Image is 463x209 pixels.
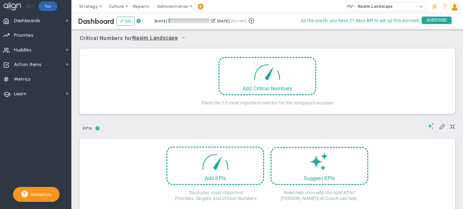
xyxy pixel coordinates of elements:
span: Dashboards [14,14,40,28]
span: select [178,33,189,44]
h4: Track your most important Priorities, Targets, and Critical Numbers [166,185,264,201]
img: 33470.Company.photo [346,2,355,10]
span: As the coach, you have 21 days left to set up this account. [301,17,420,25]
div: [DATE] [217,18,230,24]
h4: Track the 3-5 most important metrics for the company's success. [201,95,334,106]
span: Action Items [14,58,42,72]
span: SUBSCRIBE [422,17,452,24]
h4: Need help choosing the right KPIs? [PERSON_NAME]'s AI Coach can help. [271,185,368,201]
div: Add Critical Numbers [219,85,315,92]
span: Metrics [14,72,31,86]
span: Suggestions (AI Feature) [428,123,434,129]
button: KPIs [80,123,95,135]
span: KPIs [80,123,95,134]
span: Nasim Landscape [132,34,178,42]
span: Dashboard [78,17,114,26]
div: Period Progress: 2% Day 2 of 90 with 88 remaining. [169,19,209,23]
span: Priorities [14,29,34,42]
img: 188904.Person.photo [450,2,459,11]
span: Learn [14,87,26,101]
span: Culture [109,4,124,9]
span: Strategy [79,4,98,9]
span: Huddles [14,43,32,57]
span: (Current) [231,18,246,24]
span: Nasim Landscape [355,2,393,11]
span: select [416,2,426,11]
div: Suggest KPIs [272,175,367,181]
span: Critical Numbers for [80,33,191,45]
div: [DATE] [155,18,167,24]
div: Add KPIs [167,175,263,181]
span: Edit My KPIs [439,123,445,129]
button: Edit [117,17,135,26]
span: Contact Us [28,192,51,197]
span: Administration [157,4,188,9]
